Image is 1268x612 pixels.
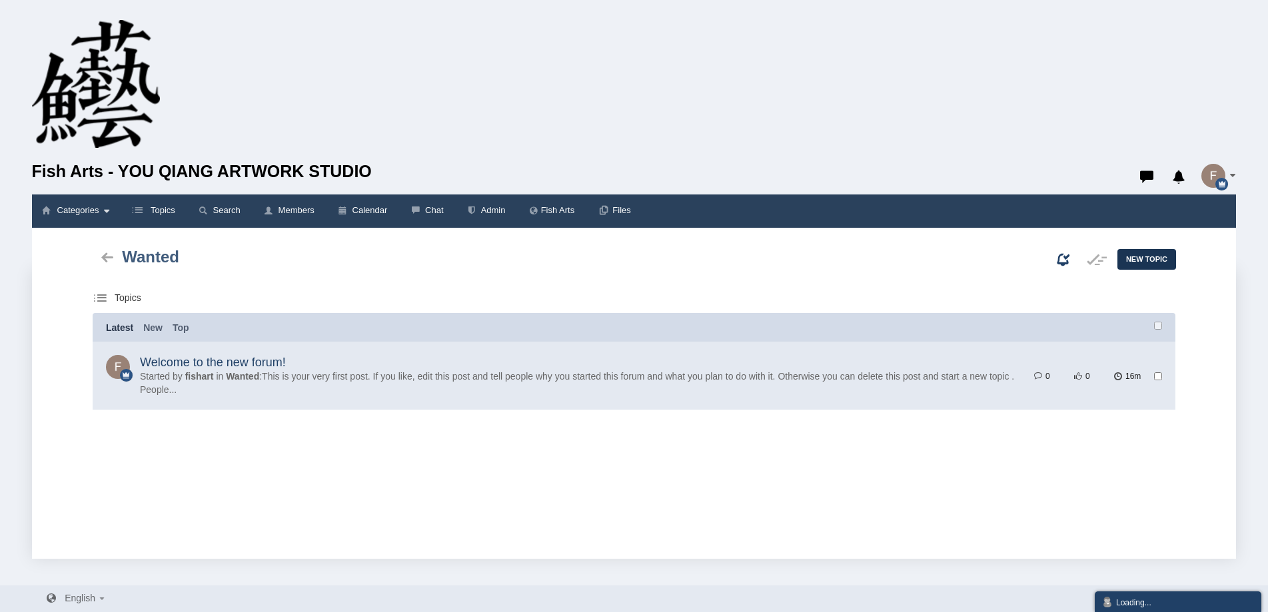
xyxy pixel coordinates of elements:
[65,593,95,603] span: English
[32,20,160,154] img: cropped-logo-1.png
[1114,372,1141,381] time: 16m
[32,194,119,226] a: Categories
[253,194,324,227] a: Members
[1126,255,1167,263] span: New Topic
[1201,164,1225,188] img: jRFZd32RkAAAAASUVORK5CYII=
[1045,372,1050,381] span: 0
[213,205,241,215] span: Search
[327,194,398,227] a: Calendar
[612,205,630,215] span: Files
[140,356,286,369] a: Welcome to the new forum!
[352,205,388,215] span: Calendar
[400,194,453,227] a: Chat
[1117,249,1176,270] a: New Topic
[185,371,214,382] a: fishart
[425,205,443,215] span: Chat
[541,205,575,215] span: Fish Arts
[173,321,189,334] a: Top
[481,205,506,215] span: Admin
[226,371,259,382] a: Wanted
[122,248,179,266] span: Wanted
[587,194,641,227] a: Files
[518,194,584,227] a: Fish Arts
[106,355,130,379] img: jRFZd32RkAAAAASUVORK5CYII=
[1101,595,1255,609] div: Loading...
[143,321,163,334] a: New
[151,205,175,215] span: Topics
[1085,372,1090,381] span: 0
[188,194,251,227] a: Search
[119,194,185,228] a: Topics
[279,205,315,215] span: Members
[32,77,1118,188] a: Fish Arts - YOU QIANG ARTWORK STUDIO
[92,290,142,306] a: Topics
[456,194,515,227] a: Admin
[106,321,133,334] a: Latest
[32,154,1118,188] span: Fish Arts - YOU QIANG ARTWORK STUDIO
